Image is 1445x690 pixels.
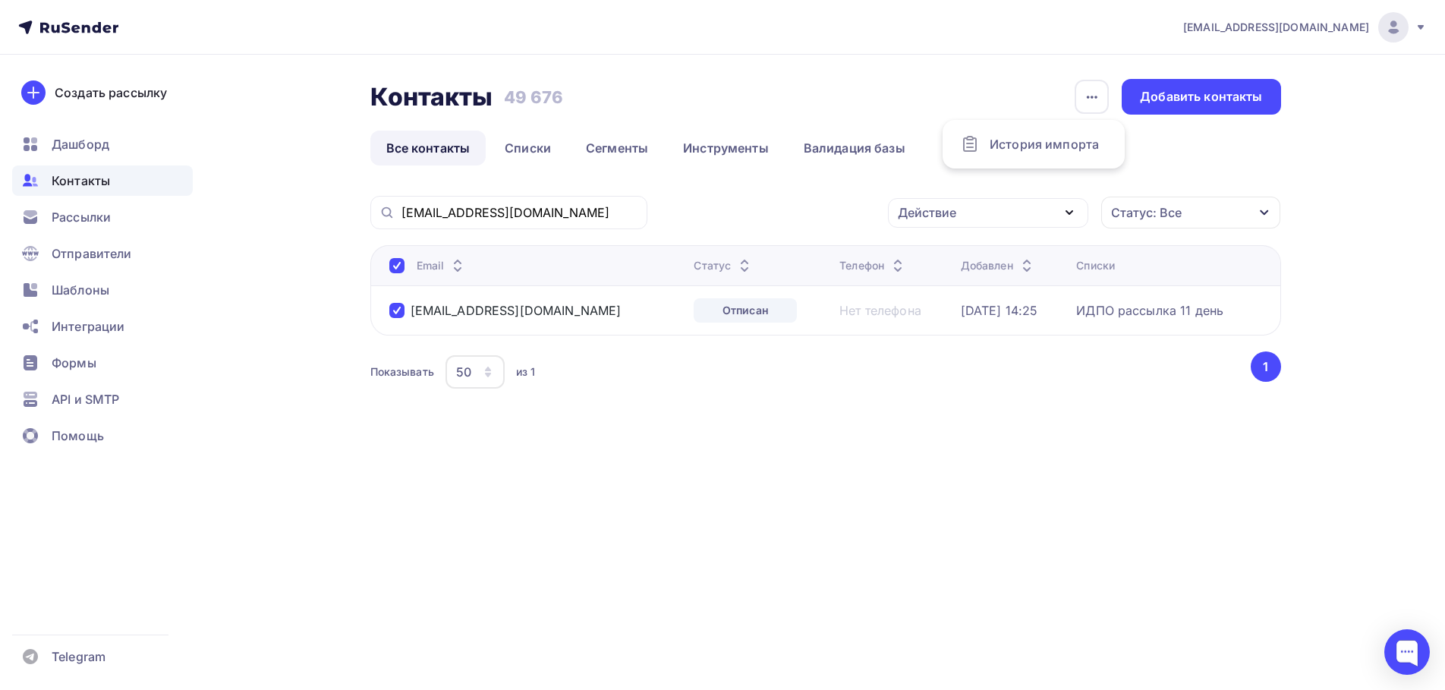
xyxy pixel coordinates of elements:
a: Дашборд [12,129,193,159]
button: 50 [445,354,505,389]
span: Контакты [52,172,110,190]
a: [EMAIL_ADDRESS][DOMAIN_NAME] [1183,12,1427,43]
div: из 1 [516,364,536,380]
span: Шаблоны [52,281,109,299]
a: [EMAIL_ADDRESS][DOMAIN_NAME] [411,303,622,318]
div: 50 [456,363,471,381]
div: Статус: Все [1111,203,1182,222]
span: Отправители [52,244,132,263]
h3: 49 676 [504,87,564,108]
a: Нет телефона [839,303,921,318]
a: Формы [12,348,193,378]
div: Показывать [370,364,434,380]
div: Телефон [839,258,907,273]
span: Дашборд [52,135,109,153]
a: Контакты [12,165,193,196]
span: Интеграции [52,317,124,336]
span: Формы [52,354,96,372]
a: Сегменты [570,131,664,165]
ul: Pagination [1248,351,1281,382]
a: Все контакты [370,131,486,165]
input: Поиск [401,204,638,221]
a: Инструменты [667,131,785,165]
div: Списки [1076,258,1115,273]
h2: Контакты [370,82,493,112]
div: Email [417,258,467,273]
a: Валидация базы [788,131,921,165]
span: [EMAIL_ADDRESS][DOMAIN_NAME] [1183,20,1369,35]
button: Go to page 1 [1251,351,1281,382]
div: Создать рассылку [55,83,167,102]
button: Статус: Все [1100,196,1281,229]
a: Отправители [12,238,193,269]
span: API и SMTP [52,390,119,408]
div: Статус [694,258,754,273]
div: История импорта [961,135,1107,153]
div: Добавить контакты [1140,88,1262,106]
span: Помощь [52,427,104,445]
a: Отписан [694,298,797,323]
span: Telegram [52,647,105,666]
a: Рассылки [12,202,193,232]
div: Добавлен [961,258,1036,273]
a: [DATE] 14:25 [961,303,1038,318]
a: ИДПО рассылка 11 день [1076,303,1223,318]
button: Действие [888,198,1088,228]
span: Рассылки [52,208,111,226]
a: Списки [489,131,567,165]
a: Шаблоны [12,275,193,305]
div: Действие [898,203,956,222]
